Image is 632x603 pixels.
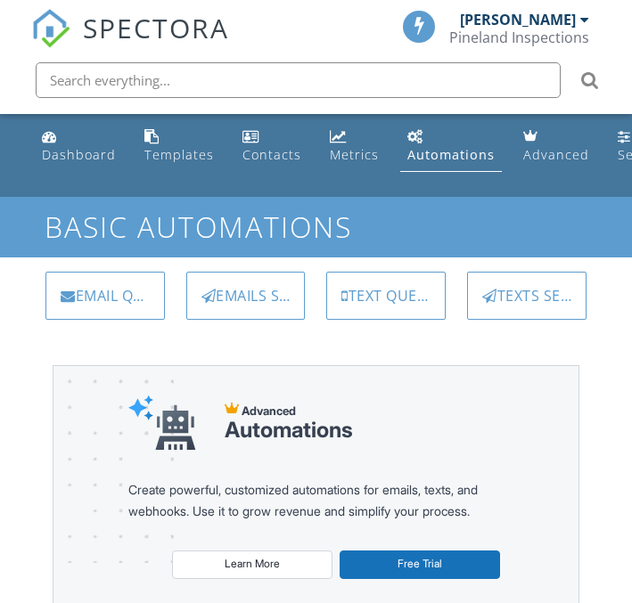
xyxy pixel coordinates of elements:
div: Contacts [242,146,301,163]
a: Text Queue [326,272,446,320]
h1: Basic Automations [45,211,587,242]
div: Dashboard [42,146,116,163]
img: automations-robot-e552d721053d9e86aaf3dd9a1567a1c0d6a99a13dc70ea74ca66f792d01d7f0c.svg [128,395,196,451]
a: Templates [137,121,221,172]
div: Automations [407,146,495,163]
a: Dashboard [35,121,123,172]
div: Automations [225,418,353,443]
a: Free Trial [340,550,500,579]
a: Automations (Basic) [400,121,502,172]
a: Texts Sent [467,272,587,320]
div: Pineland Inspections [449,29,589,46]
div: Metrics [330,146,379,163]
div: Create powerful, customized automations for emails, texts, and webhooks. Use it to grow revenue a... [128,479,521,522]
span: Advanced [242,403,296,418]
img: The Best Home Inspection Software - Spectora [31,9,70,48]
a: Advanced [516,121,596,172]
img: advanced-banner-bg-f6ff0eecfa0ee76150a1dea9fec4b49f333892f74bc19f1b897a312d7a1b2ff3.png [53,366,174,563]
a: Email Queue [45,272,165,320]
span: SPECTORA [83,9,229,46]
a: Contacts [235,121,308,172]
a: Metrics [323,121,386,172]
a: Learn More [172,550,332,579]
div: Advanced [523,146,589,163]
div: Templates [144,146,214,163]
div: [PERSON_NAME] [460,11,576,29]
input: Search everything... [36,62,561,98]
a: Emails Sent [186,272,306,320]
a: SPECTORA [31,24,229,61]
